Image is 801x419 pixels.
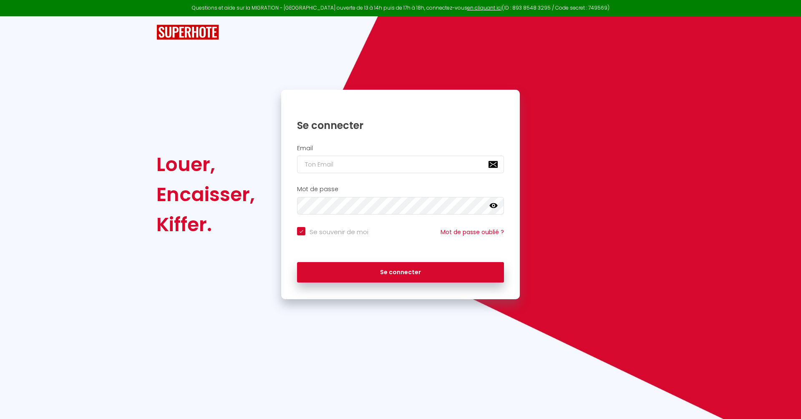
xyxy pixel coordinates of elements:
[467,4,502,11] a: en cliquant ici
[156,149,255,179] div: Louer,
[297,119,504,132] h1: Se connecter
[297,186,504,193] h2: Mot de passe
[297,145,504,152] h2: Email
[156,179,255,209] div: Encaisser,
[156,209,255,240] div: Kiffer.
[297,156,504,173] input: Ton Email
[297,262,504,283] button: Se connecter
[441,228,504,236] a: Mot de passe oublié ?
[156,25,219,40] img: SuperHote logo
